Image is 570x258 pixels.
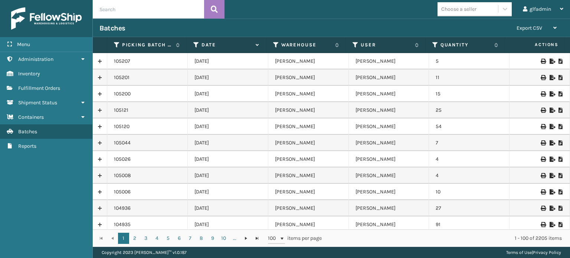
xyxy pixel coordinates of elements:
[107,118,188,135] td: 105120
[196,233,207,244] a: 8
[107,53,188,69] td: 105207
[268,200,349,216] td: [PERSON_NAME]
[429,167,510,184] td: 4
[188,53,268,69] td: [DATE]
[107,167,188,184] td: 105008
[541,124,545,129] i: Print Picklist Labels
[188,184,268,200] td: [DATE]
[107,69,188,86] td: 105201
[541,91,545,97] i: Print Picklist Labels
[550,173,554,178] i: Export to .xls
[268,86,349,102] td: [PERSON_NAME]
[188,86,268,102] td: [DATE]
[541,59,545,64] i: Print Picklist Labels
[541,140,545,146] i: Print Picklist Labels
[18,56,53,62] span: Administration
[11,7,82,30] img: logo
[550,59,554,64] i: Export to .xls
[188,69,268,86] td: [DATE]
[533,250,561,255] a: Privacy Policy
[281,42,332,48] label: Warehouse
[349,167,429,184] td: [PERSON_NAME]
[558,173,563,178] i: Print Picklist
[507,39,563,51] span: Actions
[550,222,554,227] i: Export to .xls
[349,200,429,216] td: [PERSON_NAME]
[18,99,57,106] span: Shipment Status
[349,118,429,135] td: [PERSON_NAME]
[506,250,532,255] a: Terms of Use
[541,206,545,211] i: Print Picklist Labels
[349,216,429,233] td: [PERSON_NAME]
[349,102,429,118] td: [PERSON_NAME]
[102,247,187,258] p: Copyright 2023 [PERSON_NAME]™ v 1.0.187
[107,216,188,233] td: 104935
[268,235,279,242] span: 100
[541,222,545,227] i: Print Picklist Labels
[107,151,188,167] td: 105026
[240,233,252,244] a: Go to the next page
[229,233,240,244] a: ...
[207,233,218,244] a: 9
[558,75,563,80] i: Print Picklist
[558,206,563,211] i: Print Picklist
[268,69,349,86] td: [PERSON_NAME]
[558,59,563,64] i: Print Picklist
[550,157,554,162] i: Export to .xls
[18,85,60,91] span: Fulfillment Orders
[188,135,268,151] td: [DATE]
[429,102,510,118] td: 25
[188,102,268,118] td: [DATE]
[429,184,510,200] td: 10
[541,173,545,178] i: Print Picklist Labels
[558,189,563,195] i: Print Picklist
[252,233,263,244] a: Go to the last page
[268,216,349,233] td: [PERSON_NAME]
[541,157,545,162] i: Print Picklist Labels
[268,184,349,200] td: [PERSON_NAME]
[558,108,563,113] i: Print Picklist
[349,86,429,102] td: [PERSON_NAME]
[202,42,252,48] label: Date
[188,167,268,184] td: [DATE]
[218,233,229,244] a: 10
[349,151,429,167] td: [PERSON_NAME]
[541,108,545,113] i: Print Picklist Labels
[122,42,173,48] label: Picking batch ID
[558,140,563,146] i: Print Picklist
[558,124,563,129] i: Print Picklist
[268,233,322,244] span: items per page
[517,25,542,31] span: Export CSV
[185,233,196,244] a: 7
[268,53,349,69] td: [PERSON_NAME]
[361,42,411,48] label: User
[332,235,562,242] div: 1 - 100 of 2205 items
[541,75,545,80] i: Print Picklist Labels
[550,140,554,146] i: Export to .xls
[18,143,36,149] span: Reports
[129,233,140,244] a: 2
[188,151,268,167] td: [DATE]
[254,235,260,241] span: Go to the last page
[429,216,510,233] td: 91
[243,235,249,241] span: Go to the next page
[118,233,129,244] a: 1
[550,108,554,113] i: Export to .xls
[558,91,563,97] i: Print Picklist
[18,114,44,120] span: Containers
[558,157,563,162] i: Print Picklist
[429,118,510,135] td: 54
[349,135,429,151] td: [PERSON_NAME]
[163,233,174,244] a: 5
[151,233,163,244] a: 4
[268,135,349,151] td: [PERSON_NAME]
[349,184,429,200] td: [PERSON_NAME]
[429,53,510,69] td: 5
[550,75,554,80] i: Export to .xls
[18,128,37,135] span: Batches
[429,86,510,102] td: 15
[268,118,349,135] td: [PERSON_NAME]
[188,118,268,135] td: [DATE]
[107,86,188,102] td: 105200
[558,222,563,227] i: Print Picklist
